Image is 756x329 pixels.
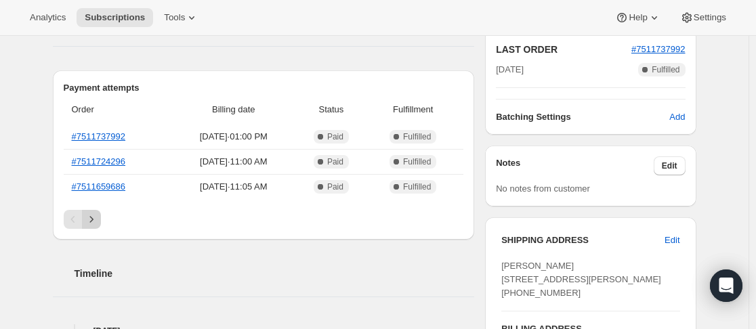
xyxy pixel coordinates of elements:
h3: Notes [496,156,654,175]
span: [DATE] · 11:05 AM [175,180,292,194]
span: [DATE] [496,63,524,76]
button: Add [661,106,693,128]
button: Subscriptions [77,8,153,27]
span: Settings [694,12,726,23]
h2: Payment attempts [64,81,464,95]
span: Status [300,103,363,116]
span: Paid [327,181,343,192]
span: [DATE] · 11:00 AM [175,155,292,169]
span: Tools [164,12,185,23]
span: Fulfilled [403,131,431,142]
h3: SHIPPING ADDRESS [501,234,665,247]
span: Edit [662,160,677,171]
h2: LAST ORDER [496,43,631,56]
span: Fulfillment [371,103,455,116]
nav: Pagination [64,210,464,229]
span: Subscriptions [85,12,145,23]
span: Analytics [30,12,66,23]
h6: Batching Settings [496,110,669,124]
button: Edit [654,156,686,175]
a: #7511659686 [72,181,126,192]
h2: Timeline [75,267,475,280]
span: Add [669,110,685,124]
span: Fulfilled [652,64,679,75]
span: [DATE] · 01:00 PM [175,130,292,144]
span: Paid [327,156,343,167]
a: #7511737992 [631,44,686,54]
span: [PERSON_NAME] [STREET_ADDRESS][PERSON_NAME] [PHONE_NUMBER] [501,261,661,298]
span: Fulfilled [403,181,431,192]
button: Settings [672,8,734,27]
a: #7511724296 [72,156,126,167]
span: No notes from customer [496,183,590,194]
span: Paid [327,131,343,142]
span: Help [629,12,647,23]
button: Tools [156,8,207,27]
div: Open Intercom Messenger [710,269,742,302]
span: Fulfilled [403,156,431,167]
a: #7511737992 [72,131,126,141]
button: Analytics [22,8,74,27]
button: Edit [656,229,688,251]
span: Edit [665,234,679,247]
button: #7511737992 [631,43,686,56]
button: Help [607,8,669,27]
span: Billing date [175,103,292,116]
button: Next [82,210,101,229]
th: Order [64,95,172,125]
